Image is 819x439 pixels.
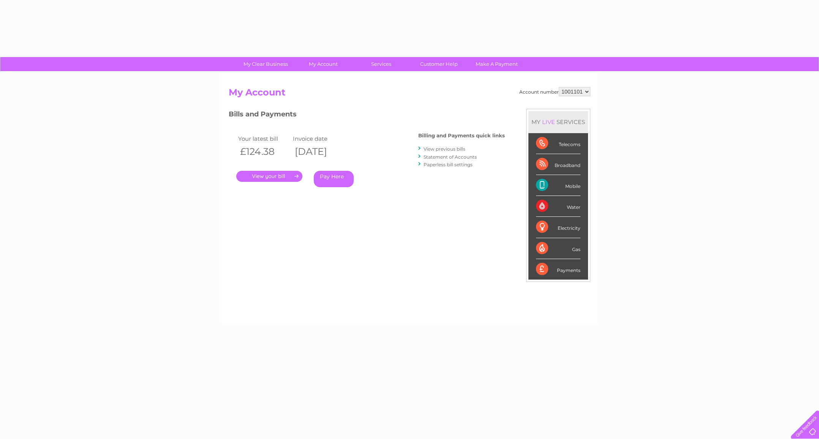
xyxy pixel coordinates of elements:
[229,109,505,122] h3: Bills and Payments
[536,259,580,280] div: Payments
[424,162,473,167] a: Paperless bill settings
[236,134,291,144] td: Your latest bill
[234,57,297,71] a: My Clear Business
[291,144,346,159] th: [DATE]
[424,146,465,152] a: View previous bills
[536,175,580,196] div: Mobile
[236,144,291,159] th: £124.38
[536,217,580,238] div: Electricity
[528,111,588,133] div: MY SERVICES
[536,133,580,154] div: Telecoms
[536,196,580,217] div: Water
[236,171,302,182] a: .
[350,57,413,71] a: Services
[408,57,470,71] a: Customer Help
[536,238,580,259] div: Gas
[229,87,590,102] h2: My Account
[314,171,354,187] a: Pay Here
[536,154,580,175] div: Broadband
[424,154,477,160] a: Statement of Accounts
[291,134,346,144] td: Invoice date
[465,57,528,71] a: Make A Payment
[519,87,590,96] div: Account number
[418,133,505,138] h4: Billing and Payments quick links
[541,118,557,126] div: LIVE
[292,57,355,71] a: My Account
